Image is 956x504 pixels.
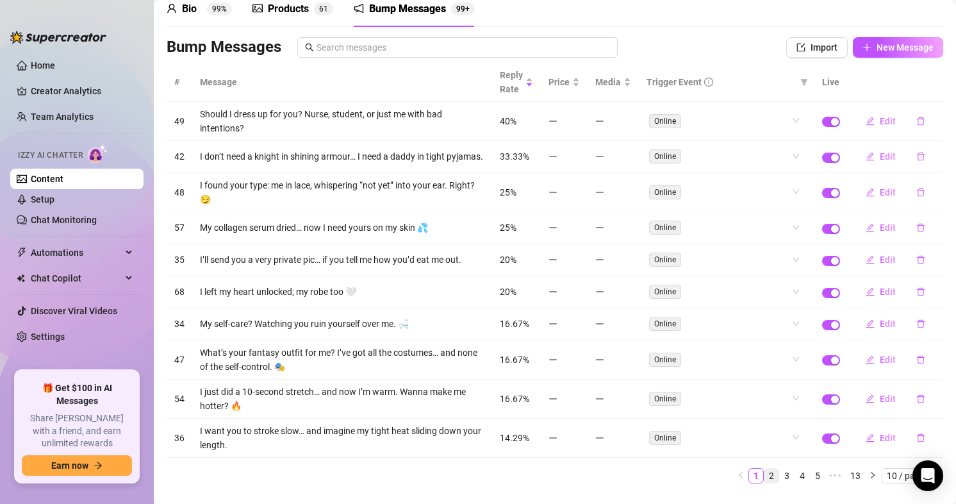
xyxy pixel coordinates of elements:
[855,182,906,203] button: Edit
[780,469,794,483] a: 3
[916,433,925,442] span: delete
[541,63,588,102] th: Price
[500,287,516,297] span: 20%
[865,468,880,483] li: Next Page
[846,468,865,483] li: 13
[192,102,492,141] td: Should I dress up for you? Nurse, student, or just me with bad intentions?
[916,152,925,161] span: delete
[31,268,122,289] span: Chat Copilot
[548,394,557,403] span: minus
[167,380,192,419] td: 54
[869,471,877,479] span: right
[500,319,529,329] span: 16.67%
[192,173,492,212] td: I found your type: me in lace, whispering “not yet” into your ear. Right? 😏
[649,317,681,331] span: Online
[880,223,896,233] span: Edit
[649,392,681,406] span: Online
[167,340,192,380] td: 47
[354,3,364,13] span: notification
[906,111,935,131] button: delete
[17,248,27,258] span: thunderbolt
[855,146,906,167] button: Edit
[305,43,314,52] span: search
[22,412,132,450] span: Share [PERSON_NAME] with a friend, and earn unlimited rewards
[866,355,875,364] span: edit
[916,287,925,296] span: delete
[814,63,848,102] th: Live
[500,433,529,443] span: 14.29%
[764,468,779,483] li: 2
[167,3,177,13] span: user
[880,151,896,162] span: Edit
[916,188,925,197] span: delete
[647,75,702,89] span: Trigger Event
[795,469,809,483] a: 4
[779,468,795,483] li: 3
[319,4,324,13] span: 6
[866,117,875,126] span: edit
[916,355,925,364] span: delete
[855,249,906,270] button: Edit
[548,255,557,264] span: minus
[880,355,896,365] span: Edit
[865,468,880,483] button: right
[595,152,604,161] span: minus
[22,455,132,476] button: Earn nowarrow-right
[31,194,54,205] a: Setup
[192,380,492,419] td: I just did a 10-second stretch… and now I’m warm. Wanna make me hotter? 🔥
[500,68,523,96] span: Reply Rate
[704,78,713,87] span: info-circle
[855,281,906,302] button: Edit
[207,3,232,15] sup: 99%
[88,144,108,163] img: AI Chatter
[811,42,837,53] span: Import
[548,188,557,197] span: minus
[595,223,604,232] span: minus
[906,217,935,238] button: delete
[825,468,846,483] span: •••
[649,149,681,164] span: Online
[906,389,935,409] button: delete
[906,428,935,448] button: delete
[192,340,492,380] td: What’s your fantasy outfit for me? I’ve got all the costumes… and none of the self-control. 🎭
[31,174,63,184] a: Content
[649,253,681,267] span: Online
[595,188,604,197] span: minus
[167,173,192,212] td: 48
[31,81,133,101] a: Creator Analytics
[649,353,681,367] span: Online
[866,152,875,161] span: edit
[500,116,516,126] span: 40%
[588,63,639,102] th: Media
[866,394,875,403] span: edit
[317,40,610,55] input: Search messages
[916,255,925,264] span: delete
[31,215,97,225] a: Chat Monitoring
[800,78,808,86] span: filter
[733,468,748,483] li: Previous Page
[855,217,906,238] button: Edit
[855,111,906,131] button: Edit
[17,274,25,283] img: Chat Copilot
[492,63,541,102] th: Reply Rate
[916,394,925,403] span: delete
[916,117,925,126] span: delete
[749,469,763,483] a: 1
[855,349,906,370] button: Edit
[866,319,875,328] span: edit
[595,287,604,296] span: minus
[451,3,475,15] sup: 130
[548,433,557,442] span: minus
[167,141,192,173] td: 42
[880,319,896,329] span: Edit
[192,212,492,244] td: My collagen serum dried… now I need yours on my skin 💦
[500,187,516,197] span: 25%
[798,72,811,92] span: filter
[595,319,604,328] span: minus
[31,112,94,122] a: Team Analytics
[748,468,764,483] li: 1
[786,37,848,58] button: Import
[855,428,906,448] button: Edit
[882,468,943,483] div: Page Size
[825,468,846,483] li: Next 5 Pages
